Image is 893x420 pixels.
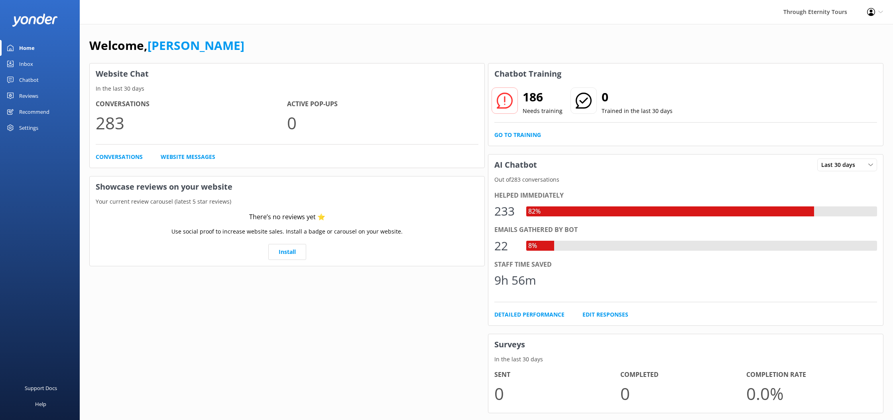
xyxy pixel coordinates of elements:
[96,99,287,109] h4: Conversations
[523,107,563,115] p: Needs training
[494,271,536,290] div: 9h 56m
[268,244,306,260] a: Install
[19,104,49,120] div: Recommend
[90,176,484,197] h3: Showcase reviews on your website
[19,72,39,88] div: Chatbot
[148,37,244,53] a: [PERSON_NAME]
[89,36,244,55] h1: Welcome,
[494,260,877,270] div: Staff time saved
[821,160,860,169] span: Last 30 days
[287,99,478,109] h4: Active Pop-ups
[620,380,746,407] p: 0
[96,109,287,136] p: 283
[494,131,541,139] a: Go to Training
[620,370,746,380] h4: Completed
[494,190,877,201] div: Helped immediately
[90,197,484,206] p: Your current review carousel (latest 5 star reviews)
[12,14,58,27] img: yonder-white-logo.png
[526,241,539,251] div: 8%
[488,155,543,175] h3: AI Chatbot
[488,175,883,184] p: Out of 283 conversations
[494,310,565,319] a: Detailed Performance
[746,380,872,407] p: 0.0 %
[602,87,673,107] h2: 0
[582,310,628,319] a: Edit Responses
[494,380,620,407] p: 0
[25,380,57,396] div: Support Docs
[19,88,38,104] div: Reviews
[746,370,872,380] h4: Completion Rate
[19,56,33,72] div: Inbox
[488,355,883,364] p: In the last 30 days
[19,40,35,56] div: Home
[602,107,673,115] p: Trained in the last 30 days
[161,153,215,161] a: Website Messages
[494,236,518,256] div: 22
[488,334,883,355] h3: Surveys
[494,202,518,221] div: 233
[494,370,620,380] h4: Sent
[494,225,877,235] div: Emails gathered by bot
[90,63,484,84] h3: Website Chat
[19,120,38,136] div: Settings
[249,212,325,222] div: There’s no reviews yet ⭐
[171,227,403,236] p: Use social proof to increase website sales. Install a badge or carousel on your website.
[96,153,143,161] a: Conversations
[287,109,478,136] p: 0
[35,396,46,412] div: Help
[488,63,567,84] h3: Chatbot Training
[526,206,543,217] div: 82%
[90,84,484,93] p: In the last 30 days
[523,87,563,107] h2: 186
